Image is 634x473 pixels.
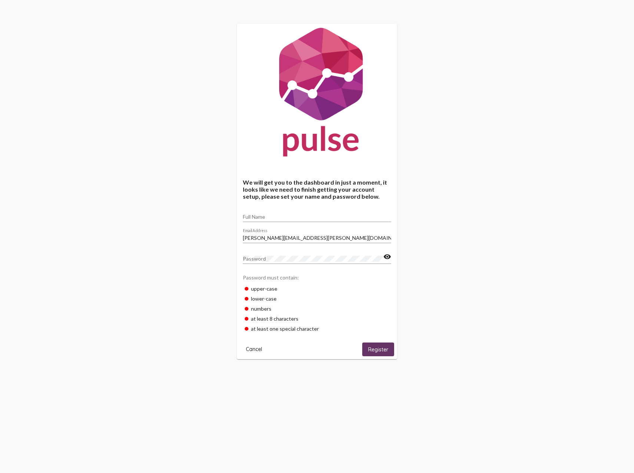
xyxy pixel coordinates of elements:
[243,324,391,334] div: at least one special character
[243,294,391,304] div: lower-case
[240,343,268,356] button: Cancel
[243,304,391,314] div: numbers
[243,314,391,324] div: at least 8 characters
[243,271,391,284] div: Password must contain:
[368,346,388,353] span: Register
[237,24,397,164] img: Pulse For Good Logo
[246,346,262,353] span: Cancel
[362,343,394,356] button: Register
[383,252,391,261] mat-icon: visibility
[243,179,391,200] h4: We will get you to the dashboard in just a moment, it looks like we need to finish getting your a...
[243,284,391,294] div: upper-case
